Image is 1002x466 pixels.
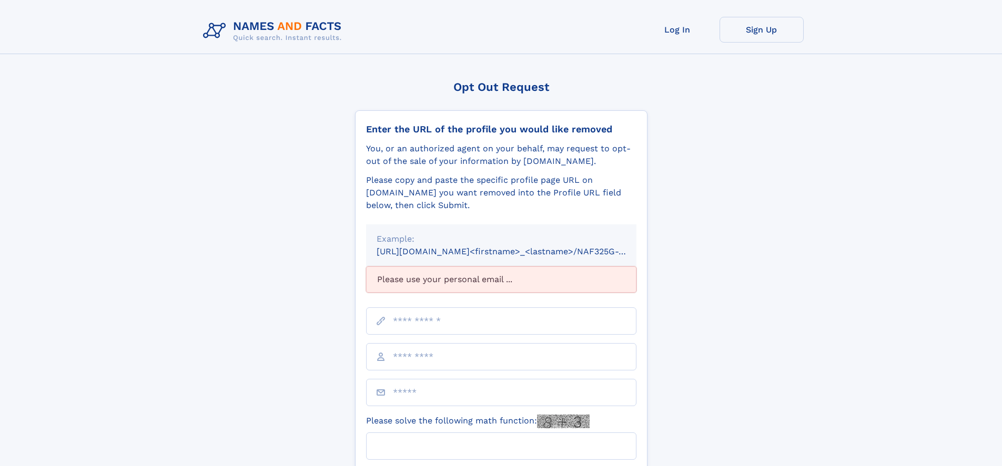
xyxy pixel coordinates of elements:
label: Please solve the following math function: [366,415,590,428]
div: Opt Out Request [355,80,647,94]
div: Enter the URL of the profile you would like removed [366,123,636,135]
div: Please use your personal email ... [366,266,636,293]
a: Sign Up [720,17,804,43]
img: Logo Names and Facts [199,17,350,45]
a: Log In [635,17,720,43]
small: [URL][DOMAIN_NAME]<firstname>_<lastname>/NAF325G-xxxxxxxx [377,246,656,256]
div: You, or an authorized agent on your behalf, may request to opt-out of the sale of your informatio... [366,142,636,168]
div: Please copy and paste the specific profile page URL on [DOMAIN_NAME] you want removed into the Pr... [366,174,636,212]
div: Example: [377,233,626,245]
